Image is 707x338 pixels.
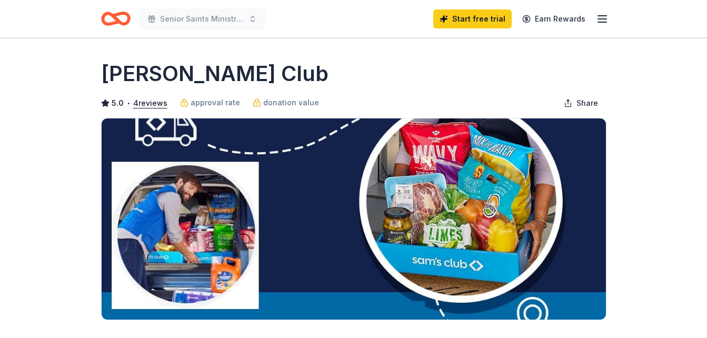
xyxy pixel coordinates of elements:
[253,96,319,109] a: donation value
[126,99,130,107] span: •
[555,93,606,114] button: Share
[139,8,265,29] button: Senior Saints Ministry Community Outreach at [GEOGRAPHIC_DATA][PERSON_NAME][DEMOGRAPHIC_DATA]
[101,59,328,88] h1: [PERSON_NAME] Club
[516,9,592,28] a: Earn Rewards
[180,96,240,109] a: approval rate
[433,9,512,28] a: Start free trial
[160,13,244,25] span: Senior Saints Ministry Community Outreach at [GEOGRAPHIC_DATA][PERSON_NAME][DEMOGRAPHIC_DATA]
[191,96,240,109] span: approval rate
[112,97,124,110] span: 5.0
[263,96,319,109] span: donation value
[101,6,131,31] a: Home
[133,97,167,110] button: 4reviews
[576,97,598,110] span: Share
[102,118,606,320] img: Image for Sam's Club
